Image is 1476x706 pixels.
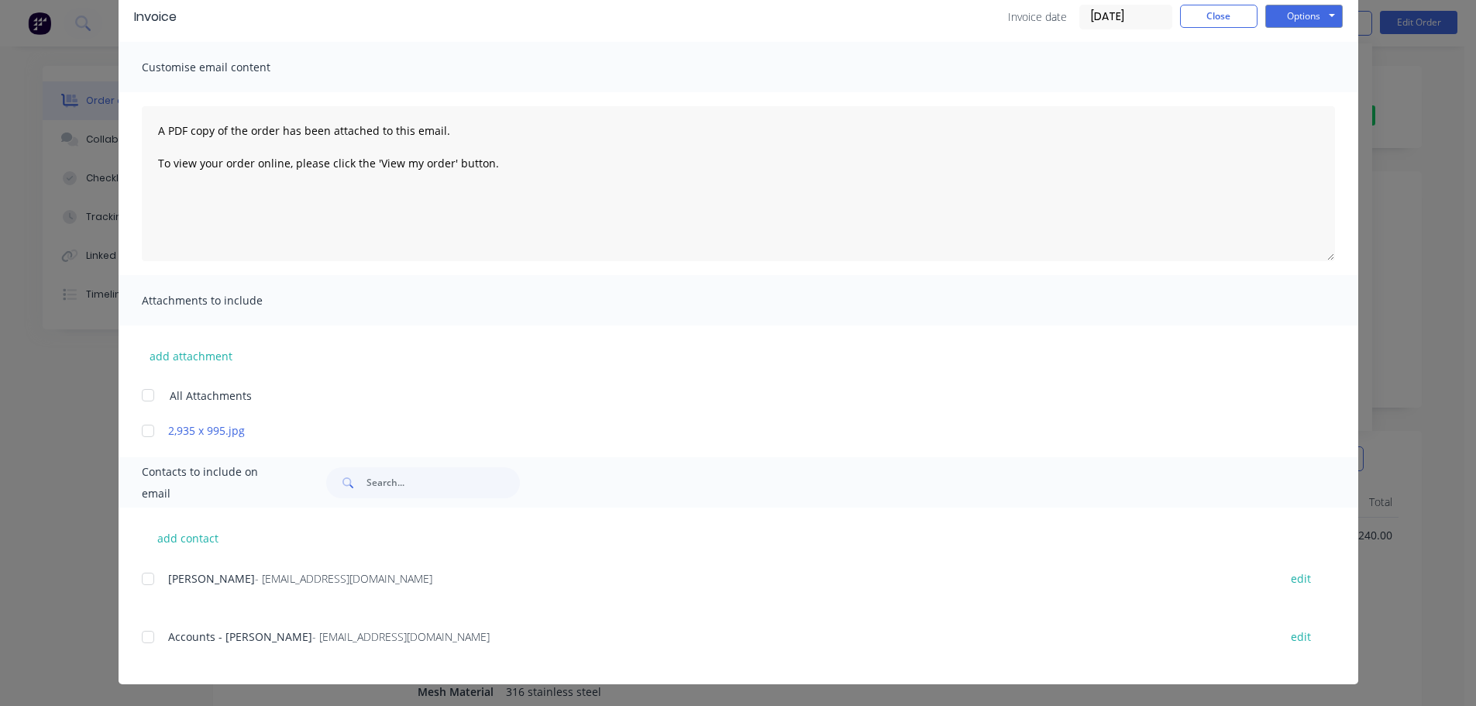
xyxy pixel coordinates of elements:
[255,571,432,586] span: - [EMAIL_ADDRESS][DOMAIN_NAME]
[312,629,490,644] span: - [EMAIL_ADDRESS][DOMAIN_NAME]
[142,106,1335,261] textarea: A PDF copy of the order has been attached to this email. To view your order online, please click ...
[142,344,240,367] button: add attachment
[134,8,177,26] div: Invoice
[1265,5,1343,28] button: Options
[1282,568,1320,589] button: edit
[170,387,252,404] span: All Attachments
[1180,5,1258,28] button: Close
[1282,626,1320,647] button: edit
[168,629,312,644] span: Accounts - [PERSON_NAME]
[142,290,312,312] span: Attachments to include
[1008,9,1067,25] span: Invoice date
[366,467,520,498] input: Search...
[168,422,1263,439] a: 2,935 x 995.jpg
[142,526,235,549] button: add contact
[142,57,312,78] span: Customise email content
[168,571,255,586] span: [PERSON_NAME]
[142,461,288,505] span: Contacts to include on email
